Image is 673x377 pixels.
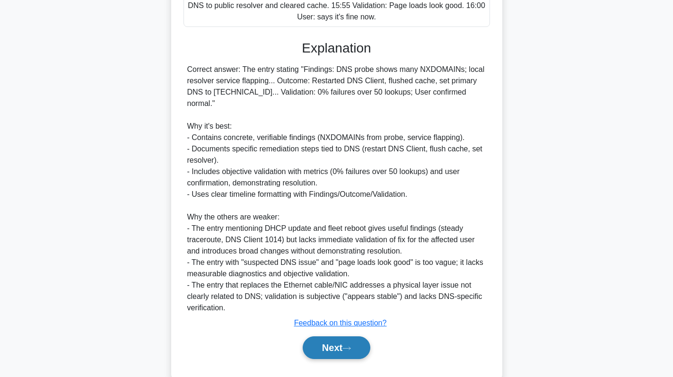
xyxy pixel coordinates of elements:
div: Correct answer: The entry stating "Findings: DNS probe shows many NXDOMAINs; local resolver servi... [187,64,486,314]
button: Next [303,336,370,359]
a: Feedback on this question? [294,319,387,327]
h3: Explanation [189,40,484,56]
